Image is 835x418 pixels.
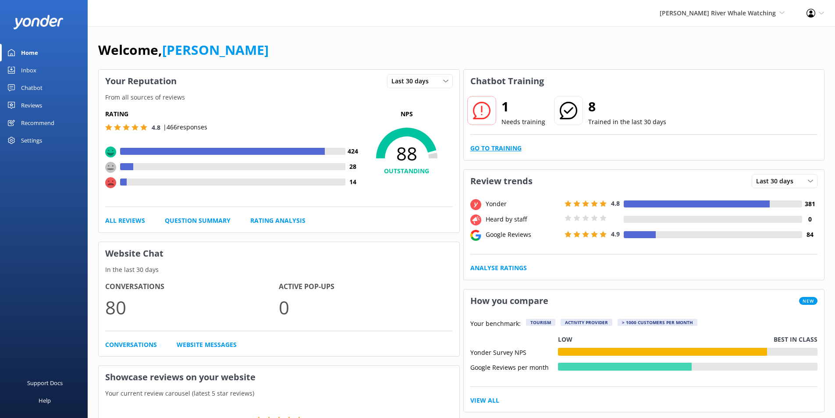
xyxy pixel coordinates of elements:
[98,39,269,61] h1: Welcome,
[13,15,64,29] img: yonder-white-logo.png
[39,392,51,409] div: Help
[21,114,54,132] div: Recommend
[470,263,527,273] a: Analyse Ratings
[501,117,545,127] p: Needs training
[21,96,42,114] div: Reviews
[99,70,183,93] h3: Your Reputation
[483,230,562,239] div: Google Reviews
[470,348,558,356] div: Yonder Survey NPS
[464,170,539,193] h3: Review trends
[99,366,459,389] h3: Showcase reviews on your website
[105,281,279,293] h4: Conversations
[391,76,434,86] span: Last 30 days
[177,340,237,350] a: Website Messages
[588,117,666,127] p: Trained in the last 30 days
[774,335,817,344] p: Best in class
[163,122,207,132] p: | 466 responses
[558,335,572,344] p: Low
[105,216,145,225] a: All Reviews
[799,297,817,305] span: New
[99,265,459,275] p: In the last 30 days
[361,109,453,119] p: NPS
[501,96,545,117] h2: 1
[483,199,562,209] div: Yonder
[250,216,306,225] a: Rating Analysis
[345,162,361,171] h4: 28
[165,216,231,225] a: Question Summary
[21,79,43,96] div: Chatbot
[802,214,817,224] h4: 0
[470,319,521,329] p: Your benchmark:
[618,319,697,326] div: > 1000 customers per month
[470,396,499,405] a: View All
[526,319,555,326] div: Tourism
[162,41,269,59] a: [PERSON_NAME]
[802,199,817,209] h4: 381
[756,176,799,186] span: Last 30 days
[99,389,459,398] p: Your current review carousel (latest 5 star reviews)
[561,319,612,326] div: Activity Provider
[279,281,452,293] h4: Active Pop-ups
[21,44,38,61] div: Home
[611,199,620,207] span: 4.8
[21,132,42,149] div: Settings
[611,230,620,238] span: 4.9
[470,363,558,371] div: Google Reviews per month
[345,146,361,156] h4: 424
[464,70,551,93] h3: Chatbot Training
[483,214,562,224] div: Heard by staff
[802,230,817,239] h4: 84
[279,293,452,322] p: 0
[470,143,522,153] a: Go to Training
[21,61,36,79] div: Inbox
[660,9,776,17] span: [PERSON_NAME] River Whale Watching
[152,123,160,132] span: 4.8
[588,96,666,117] h2: 8
[464,289,555,312] h3: How you compare
[105,340,157,350] a: Conversations
[361,143,453,164] span: 88
[99,93,459,102] p: From all sources of reviews
[99,242,459,265] h3: Website Chat
[105,109,361,119] h5: Rating
[361,166,453,176] h4: OUTSTANDING
[345,177,361,187] h4: 14
[27,374,63,392] div: Support Docs
[105,293,279,322] p: 80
